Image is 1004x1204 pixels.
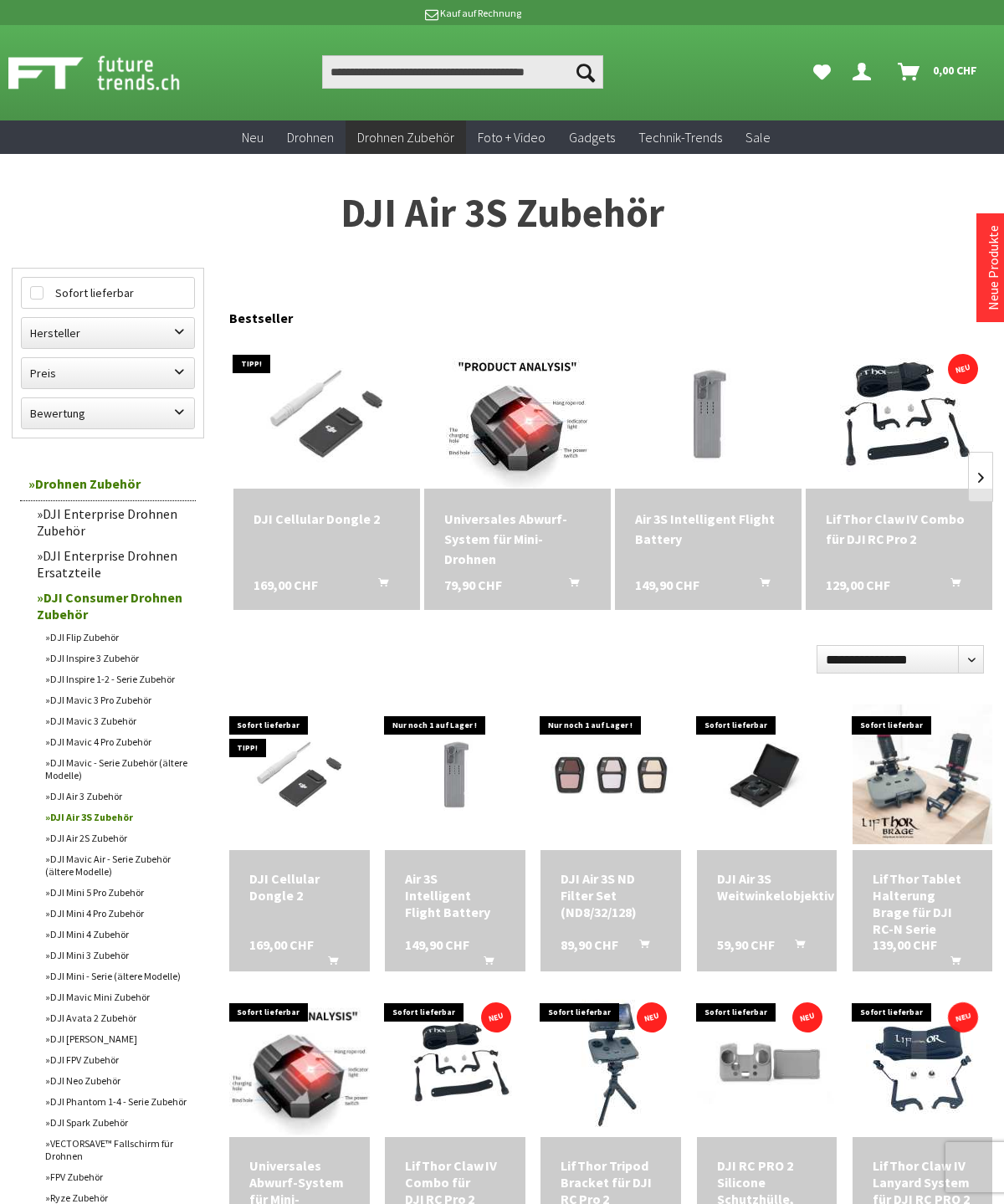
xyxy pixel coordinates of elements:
[385,1005,525,1119] img: LifThor Claw IV Combo für DJI RC Pro 2
[230,120,275,155] a: Neu
[717,936,775,953] span: 59,90 CHF
[37,710,196,731] a: DJI Mavic 3 Zubehör
[275,120,346,155] a: Drohnen
[853,704,992,844] img: LifThor Tablet Halterung Brage für DJI RC-N Serie
[873,936,937,953] span: 139,00 CHF
[233,351,420,476] img: DJI Cellular Dongle 2
[638,129,722,146] span: Technik-Trends
[37,786,196,807] a: DJI Air 3 Zubehör
[287,129,334,146] span: Drohnen
[20,467,196,501] a: Drohnen Zubehör
[740,575,780,597] button: In den Warenkorb
[37,627,196,648] a: DJI Flip Zubehör
[37,827,196,848] a: DJI Air 2S Zubehör
[775,936,815,958] button: In den Warenkorb
[717,870,817,904] div: DJI Air 3S Weitwinkelobjektiv
[229,293,992,335] div: Bestseller
[826,509,972,549] div: LifThor Claw IV Combo für DJI RC Pro 2
[308,953,348,975] button: In den Warenkorb
[37,689,196,710] a: DJI Mavic 3 Pro Zubehör
[866,986,979,1137] img: LifThor Claw IV Lanyard System für DJI RC PRO 2
[37,648,196,669] a: DJI Inspire 3 Zubehör
[734,120,782,155] a: Sale
[37,1166,196,1187] a: FPV Zubehör
[37,1133,196,1166] a: VECTORSAVE™ Fallschirm für Drohnen
[891,55,986,89] a: Warenkorb
[930,575,971,597] button: In den Warenkorb
[846,55,884,89] a: Dein Konto
[873,870,972,937] div: LifThor Tablet Halterung Brage für DJI RC-N Serie
[930,953,971,975] button: In den Warenkorb
[37,807,196,827] a: DJI Air 3S Zubehör
[28,585,196,627] a: DJI Consumer Drohnen Zubehör
[37,848,196,882] a: DJI Mavic Air - Serie Zubehör (ältere Modelle)
[357,129,454,146] span: Drohnen Zubehör
[568,55,603,89] button: Suchen
[697,715,837,834] img: DJI Air 3S Weitwinkelobjektiv
[249,870,349,904] a: DJI Cellular Dongle 2 169,00 CHF In den Warenkorb
[229,988,369,1135] img: Universales Abwurf-System für Mini-Drohnen
[37,924,196,945] a: DJI Mini 4 Zubehör
[28,501,196,543] a: DJI Enterprise Drohnen Zubehör
[37,1070,196,1091] a: DJI Neo Zubehör
[561,870,660,920] div: DJI Air 3S ND Filter Set (ND8/32/128)
[405,870,505,920] div: Air 3S Intelligent Flight Battery
[569,129,615,146] span: Gadgets
[37,1049,196,1070] a: DJI FPV Zubehör
[619,936,659,958] button: In den Warenkorb
[8,52,217,94] img: Shop Futuretrends - zur Startseite wechseln
[933,57,977,84] span: 0,00 CHF
[37,669,196,689] a: DJI Inspire 1-2 - Serie Zubehör
[444,509,591,569] div: Universales Abwurf-System für Mini-Drohnen
[28,543,196,585] a: DJI Enterprise Drohnen Ersatzteile
[37,966,196,986] a: DJI Mini - Serie (ältere Modelle)
[249,936,314,953] span: 169,00 CHF
[555,986,668,1137] img: LifThor Tripod Bracket für DJI RC Pro 2
[549,575,589,597] button: In den Warenkorb
[478,129,546,146] span: Foto + Video
[635,509,781,549] div: Air 3S Intelligent Flight Battery
[229,728,369,822] img: DJI Cellular Dongle 2
[805,55,839,89] a: Meine Favoriten
[717,870,817,904] a: DJI Air 3S Weitwinkelobjektiv 59,90 CHF In den Warenkorb
[12,192,992,234] h1: DJI Air 3S Zubehör
[561,936,618,953] span: 89,90 CHF
[615,351,802,476] img: Air 3S Intelligent Flight Battery
[37,882,196,903] a: DJI Mini 5 Pro Zubehör
[37,945,196,966] a: DJI Mini 3 Zubehör
[37,731,196,752] a: DJI Mavic 4 Pro Zubehör
[405,936,469,953] span: 149,90 CHF
[635,509,781,549] a: Air 3S Intelligent Flight Battery 149,90 CHF In den Warenkorb
[22,358,194,388] label: Preis
[466,120,557,155] a: Foto + Video
[22,318,194,348] label: Hersteller
[254,509,400,529] div: DJI Cellular Dongle 2
[540,715,680,834] img: DJI Air 3S ND Filter Set (ND8/32/128)
[37,1112,196,1133] a: DJI Spark Zubehör
[37,903,196,924] a: DJI Mini 4 Pro Zubehör
[37,1007,196,1028] a: DJI Avata 2 Zubehör
[985,225,1001,310] a: Neue Produkte
[627,120,734,155] a: Technik-Trends
[444,509,591,569] a: Universales Abwurf-System für Mini-Drohnen 79,90 CHF In den Warenkorb
[22,398,194,428] label: Bewertung
[346,120,466,155] a: Drohnen Zubehör
[561,870,660,920] a: DJI Air 3S ND Filter Set (ND8/32/128) 89,90 CHF In den Warenkorb
[37,752,196,786] a: DJI Mavic - Serie Zubehör (ältere Modelle)
[254,575,318,595] span: 169,00 CHF
[358,575,398,597] button: In den Warenkorb
[807,338,991,489] img: LifThor Claw IV Combo für DJI RC Pro 2
[37,986,196,1007] a: DJI Mavic Mini Zubehör
[745,129,771,146] span: Sale
[826,509,972,549] a: LifThor Claw IV Combo für DJI RC Pro 2 129,00 CHF In den Warenkorb
[37,1028,196,1049] a: DJI [PERSON_NAME]
[249,870,349,904] div: DJI Cellular Dongle 2
[37,1091,196,1112] a: DJI Phantom 1-4 - Serie Zubehör
[254,509,400,529] a: DJI Cellular Dongle 2 169,00 CHF In den Warenkorb
[826,575,890,595] span: 129,00 CHF
[635,575,699,595] span: 149,90 CHF
[557,120,627,155] a: Gadgets
[242,129,264,146] span: Neu
[405,870,505,920] a: Air 3S Intelligent Flight Battery 149,90 CHF In den Warenkorb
